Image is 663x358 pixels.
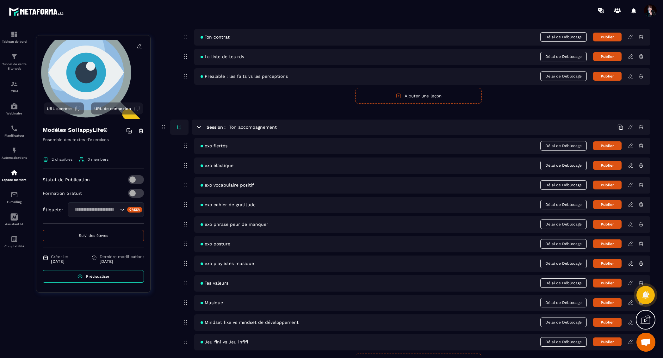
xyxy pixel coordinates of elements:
[201,241,230,246] span: exo posture
[201,320,299,325] span: Mindset fixe vs mindset de développement
[540,52,587,61] span: Délai de Déblocage
[2,231,27,253] a: accountantaccountantComptabilité
[10,169,18,176] img: automations
[593,298,622,307] button: Publier
[593,200,622,209] button: Publier
[10,147,18,154] img: automations
[10,31,18,38] img: formation
[10,53,18,60] img: formation
[593,33,622,41] button: Publier
[2,26,27,48] a: formationformationTableau de bord
[68,202,144,217] div: Search for option
[593,181,622,189] button: Publier
[2,48,27,76] a: formationformationTunnel de vente Site web
[201,34,230,40] span: Ton contrat
[72,206,118,213] input: Search for option
[43,207,63,212] p: Étiqueter
[593,52,622,61] button: Publier
[10,102,18,110] img: automations
[2,90,27,93] p: CRM
[43,270,144,283] a: Prévisualiser
[52,157,72,162] span: 2 chapitres
[44,102,84,114] button: URL secrète
[201,182,254,188] span: exo vocabulaire positif
[100,254,144,259] span: Dernière modification:
[201,281,228,286] span: Tes valeurs
[2,134,27,137] p: Planificateur
[2,120,27,142] a: schedulerschedulerPlanificateur
[43,126,108,134] h4: Modèles SoHappyLife®
[47,106,72,111] span: URL secrète
[201,143,227,148] span: exo fiertés
[540,239,587,249] span: Délai de Déblocage
[94,106,131,111] span: URL de connexion
[43,136,144,150] p: Ensemble des textes d'exercices
[2,244,27,248] p: Comptabilité
[201,339,248,344] span: Jeu fini vs Jeu infifi
[2,200,27,204] p: E-mailing
[2,112,27,115] p: Webinaire
[100,259,144,264] p: [DATE]
[540,259,587,268] span: Délai de Déblocage
[43,230,144,241] button: Suivi des élèves
[355,88,482,104] button: Ajouter une leçon
[593,318,622,327] button: Publier
[9,6,66,17] img: logo
[593,337,622,346] button: Publier
[201,163,233,168] span: exo élastique
[2,222,27,226] p: Assistant IA
[540,141,587,151] span: Délai de Déblocage
[43,191,82,196] p: Formation Gratuit
[2,164,27,186] a: automationsautomationsEspace membre
[41,40,146,119] img: background
[127,207,143,213] div: Créer
[79,233,108,238] span: Suivi des élèves
[540,161,587,170] span: Délai de Déblocage
[2,178,27,182] p: Espace membre
[540,32,587,42] span: Délai de Déblocage
[2,98,27,120] a: automationsautomationsWebinaire
[2,186,27,208] a: emailemailE-mailing
[10,125,18,132] img: scheduler
[540,200,587,209] span: Délai de Déblocage
[540,219,587,229] span: Délai de Déblocage
[540,180,587,190] span: Délai de Déblocage
[201,300,223,305] span: Musique
[201,222,268,227] span: exo phrase peur de manquer
[201,261,254,266] span: exo playlistes musique
[201,74,288,79] span: Préalable : les faits vs les perceptions
[593,72,622,81] button: Publier
[51,259,68,264] p: [DATE]
[229,124,277,130] h5: Ton accompagnement
[88,157,108,162] span: 0 members
[201,202,256,207] span: exo cahier de gratitude
[540,71,587,81] span: Délai de Déblocage
[2,40,27,43] p: Tableau de bord
[91,102,143,114] button: URL de connexion
[593,220,622,229] button: Publier
[10,191,18,199] img: email
[207,125,226,130] h6: Session :
[86,274,109,279] span: Prévisualiser
[2,142,27,164] a: automationsautomationsAutomatisations
[636,333,655,352] div: Ouvrir le chat
[43,177,90,182] p: Statut de Publication
[2,156,27,159] p: Automatisations
[540,298,587,307] span: Délai de Déblocage
[593,161,622,170] button: Publier
[51,254,68,259] span: Créer le:
[2,62,27,71] p: Tunnel de vente Site web
[593,239,622,248] button: Publier
[10,80,18,88] img: formation
[540,337,587,347] span: Délai de Déblocage
[593,141,622,150] button: Publier
[593,259,622,268] button: Publier
[10,235,18,243] img: accountant
[593,279,622,287] button: Publier
[201,54,244,59] span: La liste de tes rdv
[2,208,27,231] a: Assistant IA
[540,318,587,327] span: Délai de Déblocage
[540,278,587,288] span: Délai de Déblocage
[2,76,27,98] a: formationformationCRM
